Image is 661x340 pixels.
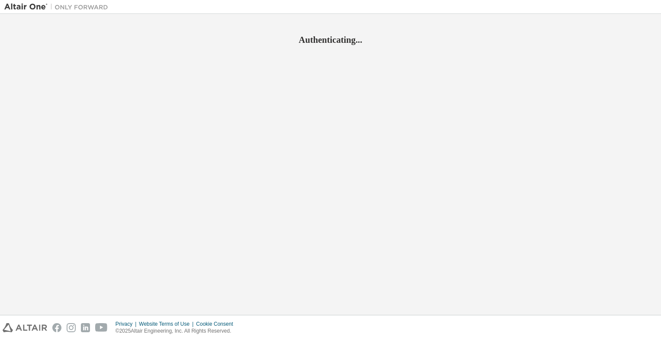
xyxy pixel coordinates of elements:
[139,321,196,327] div: Website Terms of Use
[116,327,238,335] p: © 2025 Altair Engineering, Inc. All Rights Reserved.
[67,323,76,332] img: instagram.svg
[95,323,108,332] img: youtube.svg
[4,3,112,11] img: Altair One
[4,34,657,45] h2: Authenticating...
[81,323,90,332] img: linkedin.svg
[52,323,61,332] img: facebook.svg
[3,323,47,332] img: altair_logo.svg
[196,321,238,327] div: Cookie Consent
[116,321,139,327] div: Privacy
